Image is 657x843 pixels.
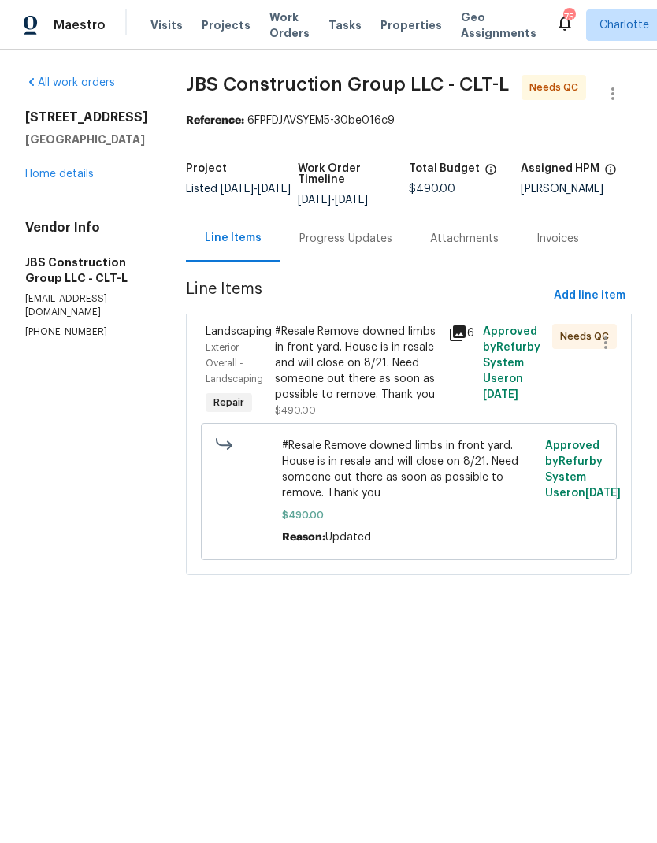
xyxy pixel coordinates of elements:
span: Work Orders [269,9,310,41]
b: Reference: [186,115,244,126]
div: 6 [448,324,473,343]
h5: JBS Construction Group LLC - CLT-L [25,254,148,286]
span: Charlotte [599,17,649,33]
span: Exterior Overall - Landscaping [206,343,263,384]
span: The total cost of line items that have been proposed by Opendoor. This sum includes line items th... [484,163,497,184]
a: Home details [25,169,94,180]
span: Maestro [54,17,106,33]
div: [PERSON_NAME] [521,184,633,195]
span: [DATE] [335,195,368,206]
span: $490.00 [275,406,316,415]
span: JBS Construction Group LLC - CLT-L [186,75,509,94]
span: Landscaping [206,326,272,337]
div: Attachments [430,231,499,247]
span: [DATE] [221,184,254,195]
div: Line Items [205,230,262,246]
p: [EMAIL_ADDRESS][DOMAIN_NAME] [25,292,148,319]
span: Reason: [282,532,325,543]
a: All work orders [25,77,115,88]
span: Properties [380,17,442,33]
h5: Work Order Timeline [298,163,410,185]
span: Repair [207,395,251,410]
span: $490.00 [409,184,455,195]
span: #Resale Remove downed limbs in front yard. House is in resale and will close on 8/21. Need someon... [282,438,536,501]
span: Needs QC [560,329,615,344]
h5: Assigned HPM [521,163,599,174]
span: Listed [186,184,291,195]
button: Add line item [547,281,632,310]
span: [DATE] [483,389,518,400]
span: Visits [150,17,183,33]
h5: [GEOGRAPHIC_DATA] [25,132,148,147]
span: [DATE] [298,195,331,206]
span: Needs QC [529,80,585,95]
span: [DATE] [585,488,621,499]
div: Progress Updates [299,231,392,247]
span: Projects [202,17,251,33]
div: #Resale Remove downed limbs in front yard. House is in resale and will close on 8/21. Need someon... [275,324,439,403]
span: Geo Assignments [461,9,536,41]
span: - [298,195,368,206]
div: 6FPFDJAVSYEM5-30be016c9 [186,113,632,128]
span: Approved by Refurby System User on [483,326,540,400]
h5: Project [186,163,227,174]
h5: Total Budget [409,163,480,174]
span: The hpm assigned to this work order. [604,163,617,184]
span: $490.00 [282,507,536,523]
p: [PHONE_NUMBER] [25,325,148,339]
span: Updated [325,532,371,543]
span: Approved by Refurby System User on [545,440,621,499]
span: Tasks [328,20,362,31]
div: Invoices [536,231,579,247]
span: Line Items [186,281,547,310]
h4: Vendor Info [25,220,148,236]
span: [DATE] [258,184,291,195]
span: Add line item [554,286,625,306]
span: - [221,184,291,195]
div: 75 [563,9,574,25]
h2: [STREET_ADDRESS] [25,110,148,125]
